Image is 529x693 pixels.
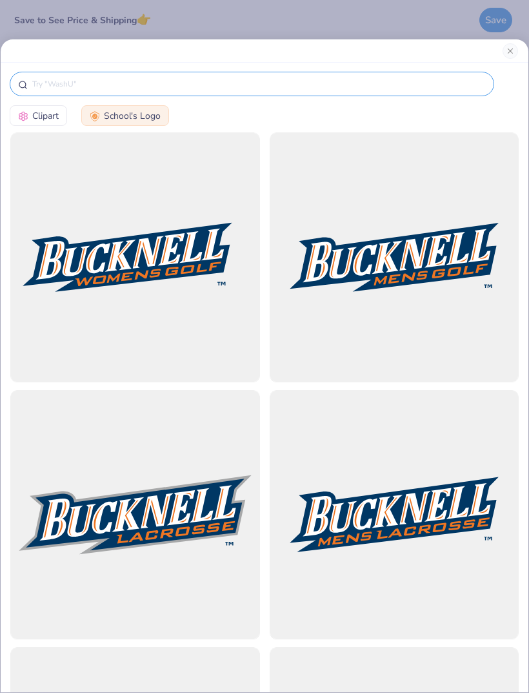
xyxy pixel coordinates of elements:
span: Clipart [32,109,59,123]
button: Close [503,43,518,59]
img: Clipart [18,111,28,121]
input: Try "WashU" [31,78,486,90]
span: School's Logo [104,109,161,123]
button: ClipartClipart [10,105,67,126]
img: School's Logo [90,111,100,121]
button: School's LogoSchool's Logo [81,105,169,126]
